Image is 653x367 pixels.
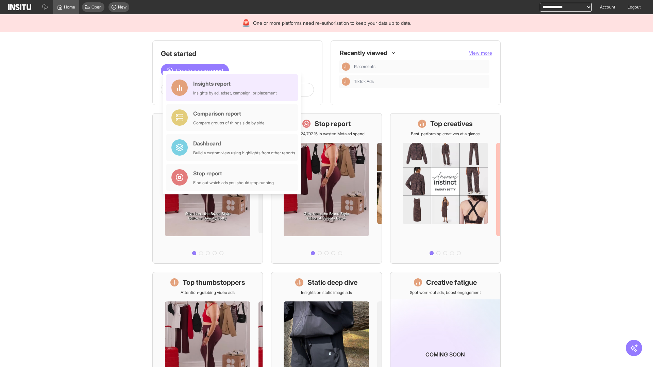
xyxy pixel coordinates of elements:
span: TikTok Ads [354,79,374,84]
p: Insights on static image ads [301,290,352,295]
div: Insights report [193,80,277,88]
div: Insights by ad, adset, campaign, or placement [193,90,277,96]
h1: Top creatives [430,119,473,128]
a: Stop reportSave £24,792.15 in wasted Meta ad spend [271,113,382,264]
div: Dashboard [193,139,295,147]
span: Home [64,4,75,10]
p: Attention-grabbing video ads [181,290,235,295]
button: View more [469,50,492,56]
div: Comparison report [193,109,265,118]
span: Create a new report [176,67,223,75]
div: Insights [342,63,350,71]
button: Create a new report [161,64,229,77]
div: Find out which ads you should stop running [193,180,274,186]
h1: Stop report [315,119,351,128]
h1: Top thumbstoppers [183,278,245,287]
img: Logo [8,4,31,10]
span: Placements [354,64,487,69]
div: Compare groups of things side by side [193,120,265,126]
span: TikTok Ads [354,79,487,84]
span: Open [91,4,102,10]
div: Stop report [193,169,274,177]
a: What's live nowSee all active ads instantly [152,113,263,264]
h1: Get started [161,49,314,58]
span: New [118,4,127,10]
h1: Static deep dive [307,278,357,287]
div: 🚨 [242,18,250,28]
p: Save £24,792.15 in wasted Meta ad spend [288,131,365,137]
div: Insights [342,77,350,86]
a: Top creativesBest-performing creatives at a glance [390,113,501,264]
div: Build a custom view using highlights from other reports [193,150,295,156]
p: Best-performing creatives at a glance [411,131,480,137]
span: Placements [354,64,375,69]
span: One or more platforms need re-authorisation to keep your data up to date. [253,20,411,27]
